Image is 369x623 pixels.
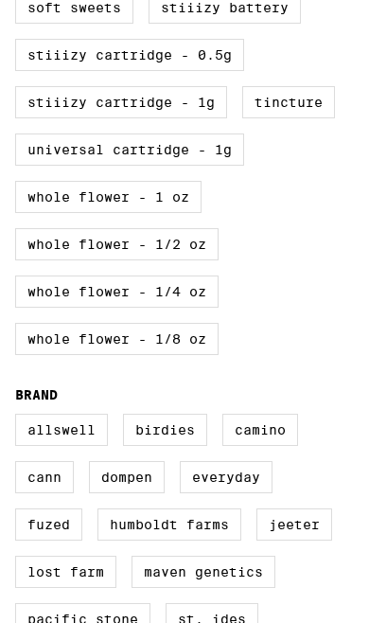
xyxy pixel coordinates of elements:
[15,39,244,71] label: STIIIZY Cartridge - 0.5g
[13,14,156,32] span: Hi. Need any help?
[97,508,241,541] label: Humboldt Farms
[15,414,108,446] label: Allswell
[15,461,74,493] label: Cann
[15,508,82,541] label: Fuzed
[256,508,332,541] label: Jeeter
[15,228,219,260] label: Whole Flower - 1/2 oz
[15,86,227,118] label: STIIIZY Cartridge - 1g
[222,414,298,446] label: Camino
[89,461,165,493] label: Dompen
[15,323,219,355] label: Whole Flower - 1/8 oz
[15,276,219,308] label: Whole Flower - 1/4 oz
[15,181,202,213] label: Whole Flower - 1 oz
[242,86,335,118] label: Tincture
[123,414,207,446] label: Birdies
[132,556,275,588] label: Maven Genetics
[15,133,244,166] label: Universal Cartridge - 1g
[15,387,58,402] legend: Brand
[15,556,116,588] label: Lost Farm
[180,461,272,493] label: Everyday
